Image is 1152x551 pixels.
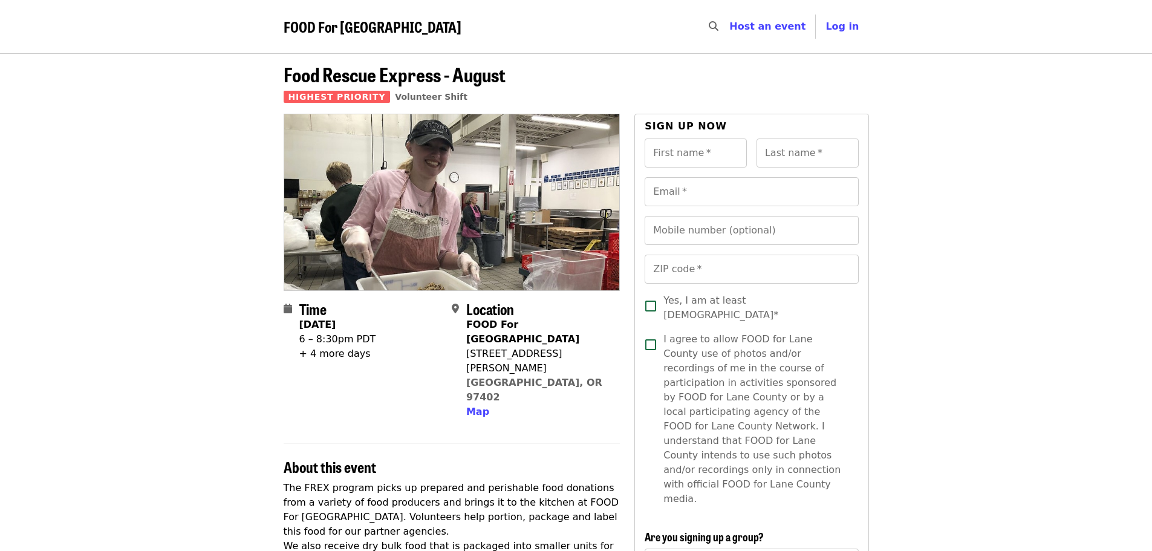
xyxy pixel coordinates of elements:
[645,139,747,168] input: First name
[645,529,764,544] span: Are you signing up a group?
[825,21,859,32] span: Log in
[284,91,391,103] span: Highest Priority
[466,298,514,319] span: Location
[452,303,459,315] i: map-marker-alt icon
[466,405,489,419] button: Map
[284,16,461,37] span: FOOD For [GEOGRAPHIC_DATA]
[299,332,376,347] div: 6 – 8:30pm PDT
[466,406,489,417] span: Map
[757,139,859,168] input: Last name
[645,255,858,284] input: ZIP code
[709,21,718,32] i: search icon
[645,177,858,206] input: Email
[284,303,292,315] i: calendar icon
[395,92,467,102] a: Volunteer Shift
[645,216,858,245] input: Mobile number (optional)
[466,347,610,376] div: [STREET_ADDRESS][PERSON_NAME]
[816,15,868,39] button: Log in
[299,319,336,330] strong: [DATE]
[284,18,461,36] a: FOOD For [GEOGRAPHIC_DATA]
[663,293,848,322] span: Yes, I am at least [DEMOGRAPHIC_DATA]*
[284,456,376,477] span: About this event
[284,114,620,290] img: Food Rescue Express - August organized by FOOD For Lane County
[466,319,579,345] strong: FOOD For [GEOGRAPHIC_DATA]
[726,12,735,41] input: Search
[645,120,727,132] span: Sign up now
[299,298,327,319] span: Time
[299,347,376,361] div: + 4 more days
[729,21,805,32] a: Host an event
[663,332,848,506] span: I agree to allow FOOD for Lane County use of photos and/or recordings of me in the course of part...
[466,377,602,403] a: [GEOGRAPHIC_DATA], OR 97402
[284,60,506,88] span: Food Rescue Express - August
